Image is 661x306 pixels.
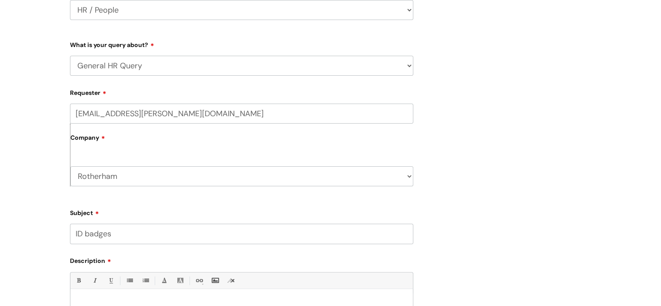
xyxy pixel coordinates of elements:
[89,275,100,286] a: Italic (Ctrl-I)
[70,104,413,124] input: Email
[209,275,220,286] a: Insert Image...
[70,131,413,151] label: Company
[159,275,169,286] a: Font Color
[140,275,151,286] a: 1. Ordered List (Ctrl-Shift-8)
[73,275,84,286] a: Bold (Ctrl-B)
[175,275,186,286] a: Back Color
[70,254,413,265] label: Description
[70,206,413,217] label: Subject
[124,275,135,286] a: • Unordered List (Ctrl-Shift-7)
[226,275,236,286] a: Remove formatting (Ctrl-\)
[105,275,116,286] a: Underline(Ctrl-U)
[70,38,413,49] label: What is your query about?
[193,275,204,286] a: Link
[70,86,413,97] label: Requester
